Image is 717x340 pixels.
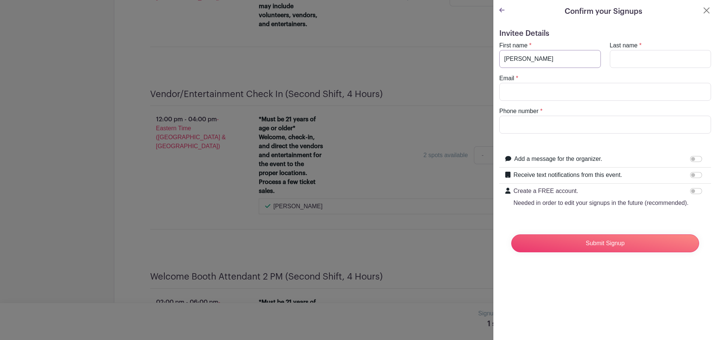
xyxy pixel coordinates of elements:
[610,41,638,50] label: Last name
[499,74,514,83] label: Email
[499,41,528,50] label: First name
[499,29,711,38] h5: Invitee Details
[702,6,711,15] button: Close
[513,199,689,208] p: Needed in order to edit your signups in the future (recommended).
[513,171,622,180] label: Receive text notifications from this event.
[514,155,602,163] label: Add a message for the organizer.
[565,6,642,17] h5: Confirm your Signups
[511,234,699,252] input: Submit Signup
[499,107,538,116] label: Phone number
[513,187,689,196] p: Create a FREE account.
